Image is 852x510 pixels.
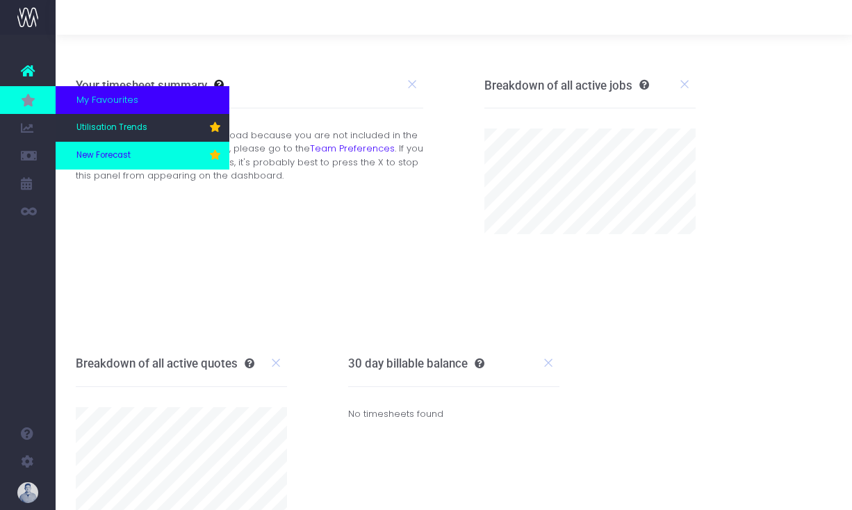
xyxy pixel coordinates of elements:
[17,482,38,503] img: images/default_profile_image.png
[56,142,229,170] a: New Forecast
[76,93,138,107] span: My Favourites
[348,387,560,441] div: No timesheets found
[348,356,484,370] h3: 30 day billable balance
[65,129,434,183] div: Your timesheet summary will not load because you are not included in the timesheet reports. To ch...
[310,142,395,155] a: Team Preferences
[56,114,229,142] a: Utilisation Trends
[76,149,131,162] span: New Forecast
[76,79,207,92] h3: Your timesheet summary
[484,79,649,92] h3: Breakdown of all active jobs
[76,356,254,370] h3: Breakdown of all active quotes
[76,122,147,134] span: Utilisation Trends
